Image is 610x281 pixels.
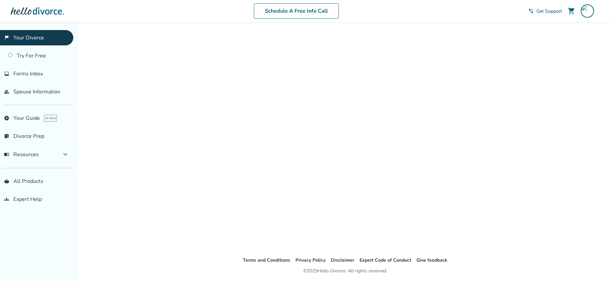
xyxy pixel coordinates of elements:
span: people [4,89,9,94]
li: Disclaimer [331,256,354,264]
a: Terms and Conditions [243,257,290,263]
a: phone_in_talkGet Support [528,8,562,14]
a: Privacy Policy [296,257,325,263]
a: Expert Code of Conduct [359,257,411,263]
span: Forms Inbox [13,70,43,77]
span: list_alt_check [4,133,9,139]
div: © 2025 Hello Divorce. All rights reserved. [303,267,387,275]
span: shopping_basket [4,179,9,184]
a: Schedule A Free Info Call [254,3,339,19]
span: AI beta [44,115,57,121]
span: expand_more [61,151,69,159]
span: phone_in_talk [528,8,534,14]
span: flag_2 [4,35,9,40]
span: Resources [4,151,39,158]
span: explore [4,115,9,121]
span: groups [4,197,9,202]
li: Give feedback [416,256,447,264]
span: shopping_cart [567,7,575,15]
span: menu_book [4,152,9,157]
img: jack.kirk01@gmail.com [581,4,594,18]
span: inbox [4,71,9,76]
span: Get Support [536,8,562,14]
